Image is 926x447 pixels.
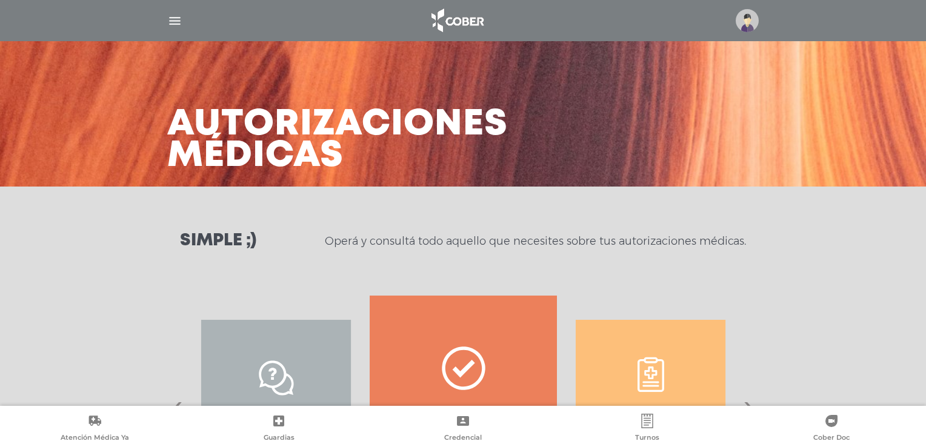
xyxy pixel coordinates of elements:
[635,433,659,444] span: Turnos
[264,433,295,444] span: Guardias
[2,414,187,445] a: Atención Médica Ya
[187,414,371,445] a: Guardias
[736,9,759,32] img: profile-placeholder.svg
[167,13,182,28] img: Cober_menu-lines-white.svg
[180,233,256,250] h3: Simple ;)
[813,433,850,444] span: Cober Doc
[555,414,739,445] a: Turnos
[371,414,555,445] a: Credencial
[325,234,746,248] p: Operá y consultá todo aquello que necesites sobre tus autorizaciones médicas.
[425,6,488,35] img: logo_cober_home-white.png
[739,414,924,445] a: Cober Doc
[444,433,482,444] span: Credencial
[61,433,129,444] span: Atención Médica Ya
[167,109,508,172] h3: Autorizaciones médicas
